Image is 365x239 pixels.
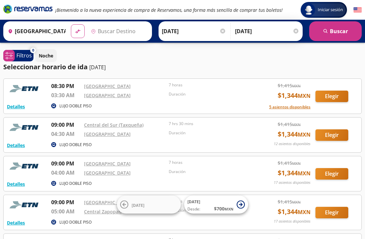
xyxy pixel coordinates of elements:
[84,170,131,176] a: [GEOGRAPHIC_DATA]
[278,129,311,139] span: $ 1,344
[3,62,88,72] p: Seleccionar horario de ida
[187,206,200,212] span: Desde:
[169,82,250,88] p: 7 horas
[59,219,92,225] p: LUJO DOBLE PISO
[117,196,181,214] button: [DATE]
[7,82,43,95] img: RESERVAMOS
[59,142,92,148] p: LUJO DOBLE PISO
[187,199,200,205] span: [DATE]
[184,196,248,214] button: [DATE]Desde:$700MXN
[84,199,131,206] a: [GEOGRAPHIC_DATA]
[55,7,283,13] em: ¡Bienvenido a la nueva experiencia de compra de Reservamos, una forma más sencilla de comprar tus...
[169,169,250,175] p: Duración
[298,92,311,99] small: MXN
[7,103,25,110] button: Detalles
[5,23,66,39] input: Buscar Origen
[162,23,226,39] input: Elegir Fecha
[132,202,144,208] span: [DATE]
[315,129,348,141] button: Elegir
[278,91,311,100] span: $ 1,344
[39,52,53,59] p: Noche
[298,208,311,216] small: MXN
[7,181,25,187] button: Detalles
[7,121,43,134] img: RESERVAMOS
[51,82,81,90] p: 08:30 PM
[292,122,301,127] small: MXN
[169,160,250,165] p: 7 horas
[16,52,32,59] p: Filtros
[51,169,81,177] p: 04:00 AM
[84,122,143,128] a: Central del Sur (Taxqueña)
[315,168,348,180] button: Elegir
[3,4,53,16] a: Brand Logo
[278,207,311,217] span: $ 1,344
[51,121,81,129] p: 09:00 PM
[84,92,131,98] a: [GEOGRAPHIC_DATA]
[51,160,81,167] p: 09:00 PM
[35,49,57,62] button: Noche
[274,141,311,147] p: 12 asientos disponibles
[278,121,301,128] span: $ 1,415
[3,4,53,14] i: Brand Logo
[315,7,346,13] span: Iniciar sesión
[51,198,81,206] p: 09:00 PM
[214,205,233,212] span: $ 700
[292,83,301,88] small: MXN
[51,91,81,99] p: 03:30 AM
[309,21,362,41] button: Buscar
[298,170,311,177] small: MXN
[225,206,233,211] small: MXN
[235,23,299,39] input: Opcional
[84,83,131,89] a: [GEOGRAPHIC_DATA]
[59,103,92,109] p: LUJO DOBLE PISO
[7,198,43,211] img: RESERVAMOS
[51,207,81,215] p: 05:00 AM
[51,130,81,138] p: 04:30 AM
[354,6,362,14] button: English
[59,181,92,186] p: LUJO DOBLE PISO
[169,130,250,136] p: Duración
[3,50,33,61] button: 0Filtros
[298,131,311,138] small: MXN
[88,23,149,39] input: Buscar Destino
[269,104,311,110] button: 5 asientos disponibles
[84,161,131,167] a: [GEOGRAPHIC_DATA]
[32,48,34,53] span: 0
[278,160,301,166] span: $ 1,415
[292,161,301,166] small: MXN
[84,131,131,137] a: [GEOGRAPHIC_DATA]
[169,91,250,97] p: Duración
[84,208,121,215] a: Central Zapopan
[292,200,301,205] small: MXN
[169,121,250,127] p: 7 hrs 30 mins
[315,91,348,102] button: Elegir
[278,168,311,178] span: $ 1,344
[7,142,25,149] button: Detalles
[7,219,25,226] button: Detalles
[89,63,106,71] p: [DATE]
[315,207,348,218] button: Elegir
[278,82,301,89] span: $ 1,415
[278,198,301,205] span: $ 1,415
[7,160,43,173] img: RESERVAMOS
[274,180,311,185] p: 17 asientos disponibles
[274,219,311,224] p: 17 asientos disponibles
